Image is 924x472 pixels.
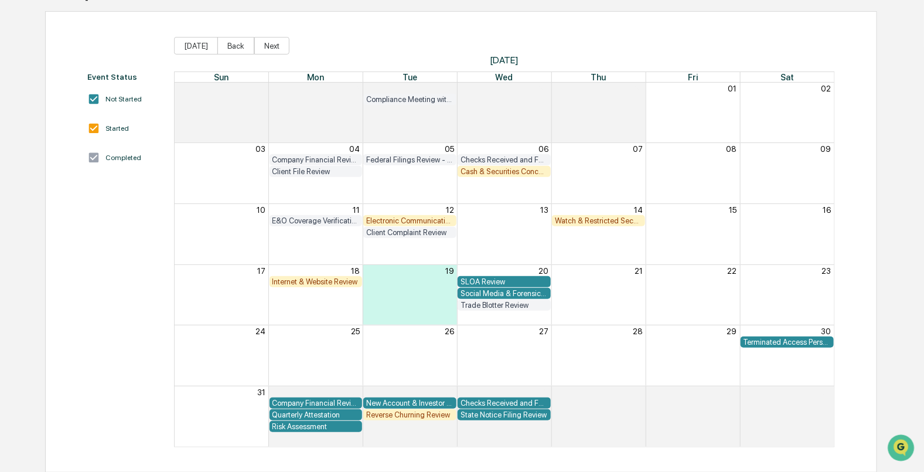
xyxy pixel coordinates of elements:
[632,388,643,397] button: 04
[635,266,643,276] button: 21
[351,266,360,276] button: 18
[727,144,737,154] button: 08
[351,327,360,336] button: 25
[87,72,162,82] div: Event Status
[258,266,266,276] button: 17
[445,266,454,276] button: 19
[540,205,548,215] button: 13
[728,266,737,276] button: 22
[106,95,142,103] div: Not Started
[366,410,454,419] div: Reverse Churning Review
[272,399,360,408] div: Company Financial Review
[80,143,150,164] a: 🗄️Attestations
[633,327,643,336] button: 28
[729,205,737,215] button: 15
[106,154,142,162] div: Completed
[635,84,643,93] button: 31
[461,155,548,164] div: Checks Received and Forwarded Log
[461,167,548,176] div: Cash & Securities Concentration Review
[821,388,831,397] button: 06
[12,25,213,43] p: How can we help?
[366,95,454,104] div: Compliance Meeting with Management
[272,216,360,225] div: E&O Coverage Verification
[97,148,145,159] span: Attestations
[256,327,266,336] button: 24
[23,170,74,182] span: Data Lookup
[106,124,129,133] div: Started
[538,144,548,154] button: 06
[821,84,831,93] button: 02
[272,410,360,419] div: Quarterly Attestation
[307,72,324,82] span: Mon
[174,72,835,447] div: Month View
[272,167,360,176] div: Client File Review
[117,199,142,208] span: Pylon
[7,165,79,186] a: 🔎Data Lookup
[445,327,454,336] button: 26
[496,72,513,82] span: Wed
[214,72,229,82] span: Sun
[461,301,548,310] div: Trade Blotter Review
[444,84,454,93] button: 29
[403,72,417,82] span: Tue
[256,144,266,154] button: 03
[351,388,360,397] button: 01
[12,90,33,111] img: 1746055101610-c473b297-6a78-478c-a979-82029cc54cd1
[446,205,454,215] button: 12
[538,84,548,93] button: 30
[744,338,831,347] div: Terminated Access Person Audit
[272,155,360,164] div: Company Financial Review
[821,327,831,336] button: 30
[23,148,76,159] span: Preclearance
[727,327,737,336] button: 29
[822,266,831,276] button: 23
[257,205,266,215] button: 10
[40,90,192,101] div: Start new chat
[366,228,454,237] div: Client Complaint Review
[728,388,737,397] button: 05
[688,72,698,82] span: Fri
[366,399,454,408] div: New Account & Investor Profile Review
[85,149,94,158] div: 🗄️
[461,289,548,298] div: Social Media & Forensic Testing
[555,216,642,225] div: Watch & Restricted Securities List
[445,144,454,154] button: 05
[538,266,548,276] button: 20
[174,55,835,66] span: [DATE]
[366,216,454,225] div: Electronic Communication Review
[538,388,548,397] button: 03
[444,388,454,397] button: 02
[461,410,548,419] div: State Notice Filing Review
[258,388,266,397] button: 31
[199,93,213,107] button: Start new chat
[728,84,737,93] button: 01
[174,37,218,55] button: [DATE]
[780,72,794,82] span: Sat
[40,101,148,111] div: We're available if you need us!
[272,277,360,286] div: Internet & Website Review
[539,327,548,336] button: 27
[257,84,266,93] button: 27
[349,144,360,154] button: 04
[366,155,454,164] div: Federal Filings Review - Form N-PX
[7,143,80,164] a: 🖐️Preclearance
[12,171,21,181] div: 🔎
[83,198,142,208] a: Powered byPylon
[350,84,360,93] button: 28
[254,37,289,55] button: Next
[887,433,918,465] iframe: Open customer support
[633,144,643,154] button: 07
[272,422,360,431] div: Risk Assessment
[353,205,360,215] button: 11
[461,277,548,286] div: SLOA Review
[591,72,606,82] span: Thu
[821,144,831,154] button: 09
[217,37,254,55] button: Back
[30,53,193,66] input: Clear
[461,399,548,408] div: Checks Received and Forwarded Log
[634,205,643,215] button: 14
[12,149,21,158] div: 🖐️
[823,205,831,215] button: 16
